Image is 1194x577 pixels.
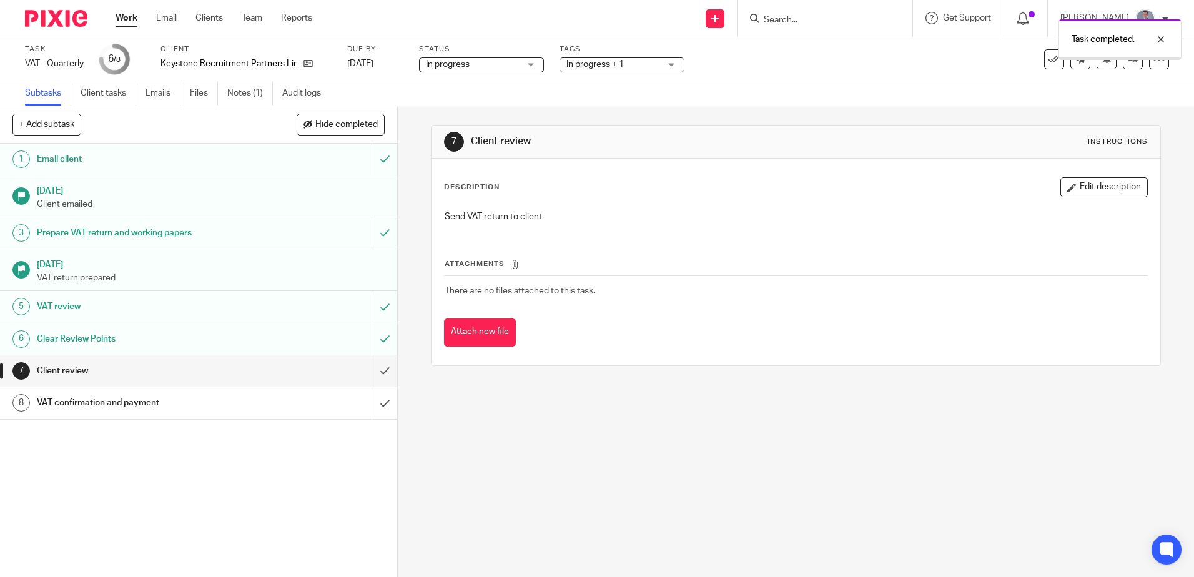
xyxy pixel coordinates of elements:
label: Due by [347,44,403,54]
a: Audit logs [282,81,330,106]
label: Client [160,44,332,54]
h1: Client review [471,135,822,148]
h1: Clear Review Points [37,330,252,348]
h1: Client review [37,362,252,380]
a: Files [190,81,218,106]
label: Task [25,44,84,54]
a: Reports [281,12,312,24]
div: 7 [444,132,464,152]
img: Pixie [25,10,87,27]
p: Task completed. [1072,33,1135,46]
h1: [DATE] [37,255,385,271]
div: Instructions [1088,137,1148,147]
span: [DATE] [347,59,373,68]
div: 6 [108,52,121,66]
div: 6 [12,330,30,348]
a: Team [242,12,262,24]
div: 5 [12,298,30,315]
h1: Prepare VAT return and working papers [37,224,252,242]
img: DSC05254%20(1).jpg [1135,9,1155,29]
small: /8 [114,56,121,63]
button: Hide completed [297,114,385,135]
div: 3 [12,224,30,242]
a: Client tasks [81,81,136,106]
span: In progress [426,60,470,69]
div: 8 [12,394,30,412]
h1: Email client [37,150,252,169]
span: Attachments [445,260,505,267]
a: Email [156,12,177,24]
a: Work [116,12,137,24]
p: VAT return prepared [37,272,385,284]
p: Send VAT return to client [445,210,1147,223]
span: In progress + 1 [566,60,624,69]
p: Keystone Recruitment Partners Limited [160,57,297,70]
span: There are no files attached to this task. [445,287,595,295]
a: Emails [146,81,180,106]
h1: VAT review [37,297,252,316]
label: Status [419,44,544,54]
button: + Add subtask [12,114,81,135]
h1: VAT confirmation and payment [37,393,252,412]
button: Attach new file [444,318,516,347]
div: 1 [12,150,30,168]
label: Tags [560,44,684,54]
a: Notes (1) [227,81,273,106]
a: Subtasks [25,81,71,106]
div: VAT - Quarterly [25,57,84,70]
div: 7 [12,362,30,380]
button: Edit description [1060,177,1148,197]
h1: [DATE] [37,182,385,197]
a: Clients [195,12,223,24]
span: Hide completed [315,120,378,130]
p: Client emailed [37,198,385,210]
p: Description [444,182,500,192]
